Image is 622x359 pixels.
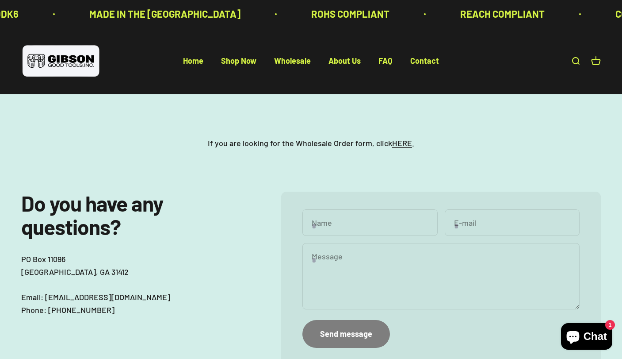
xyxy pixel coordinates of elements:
p: MADE IN THE [GEOGRAPHIC_DATA] [89,6,240,22]
inbox-online-store-chat: Shopify online store chat [558,323,615,352]
a: Wholesale [274,56,311,66]
div: Send message [320,328,372,340]
p: If you are looking for the Wholesale Order form, click . [208,137,414,150]
button: Send message [302,320,390,348]
a: Home [183,56,203,66]
p: PO Box 11096 [GEOGRAPHIC_DATA], GA 31412 Email: [EMAIL_ADDRESS][DOMAIN_NAME] Phone: [PHONE_NUMBER] [21,253,249,317]
h2: Do you have any questions? [21,192,249,239]
p: REACH COMPLIANT [460,6,545,22]
a: HERE [392,138,412,148]
p: ROHS COMPLIANT [311,6,389,22]
a: About Us [328,56,361,66]
a: Shop Now [221,56,256,66]
a: FAQ [378,56,393,66]
a: Contact [410,56,439,66]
